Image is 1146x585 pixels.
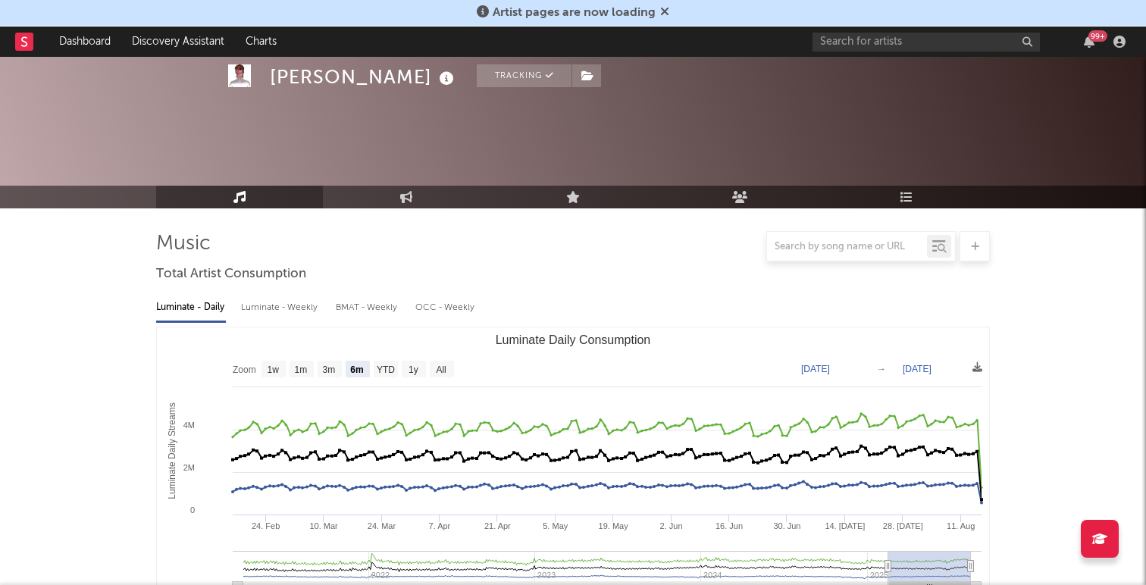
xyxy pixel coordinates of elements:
span: Dismiss [660,7,669,19]
text: 6m [350,364,363,375]
text: 4M [183,421,195,430]
div: Luminate - Weekly [241,295,321,321]
text: 2. Jun [660,521,683,530]
text: 19. May [599,521,629,530]
a: Charts [235,27,287,57]
a: Discovery Assistant [121,27,235,57]
text: 2M [183,463,195,472]
div: BMAT - Weekly [336,295,400,321]
span: Total Artist Consumption [156,265,306,283]
text: 14. [DATE] [825,521,865,530]
text: 21. Apr [484,521,511,530]
text: 7. Apr [429,521,451,530]
text: 16. Jun [715,521,743,530]
text: 0 [190,505,195,515]
input: Search for artists [813,33,1040,52]
text: [DATE] [801,364,830,374]
text: → [877,364,886,374]
text: Zoom [233,364,256,375]
text: 10. Mar [309,521,338,530]
div: [PERSON_NAME] [270,64,458,89]
input: Search by song name or URL [767,241,927,253]
a: Dashboard [49,27,121,57]
button: 99+ [1084,36,1094,48]
text: Luminate Daily Consumption [496,333,651,346]
text: 24. Mar [368,521,396,530]
text: 28. [DATE] [883,521,923,530]
text: 30. Jun [773,521,800,530]
text: [DATE] [903,364,932,374]
text: 5. May [543,521,568,530]
text: 1y [409,364,418,375]
div: 99 + [1088,30,1107,42]
div: Luminate - Daily [156,295,226,321]
text: All [436,364,446,375]
text: YTD [377,364,395,375]
button: Tracking [477,64,571,87]
text: 1m [295,364,308,375]
text: 3m [323,364,336,375]
text: 11. Aug [947,521,975,530]
text: 1w [268,364,280,375]
div: OCC - Weekly [415,295,476,321]
text: Luminate Daily Streams [167,402,177,499]
span: Artist pages are now loading [493,7,656,19]
text: 24. Feb [252,521,280,530]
